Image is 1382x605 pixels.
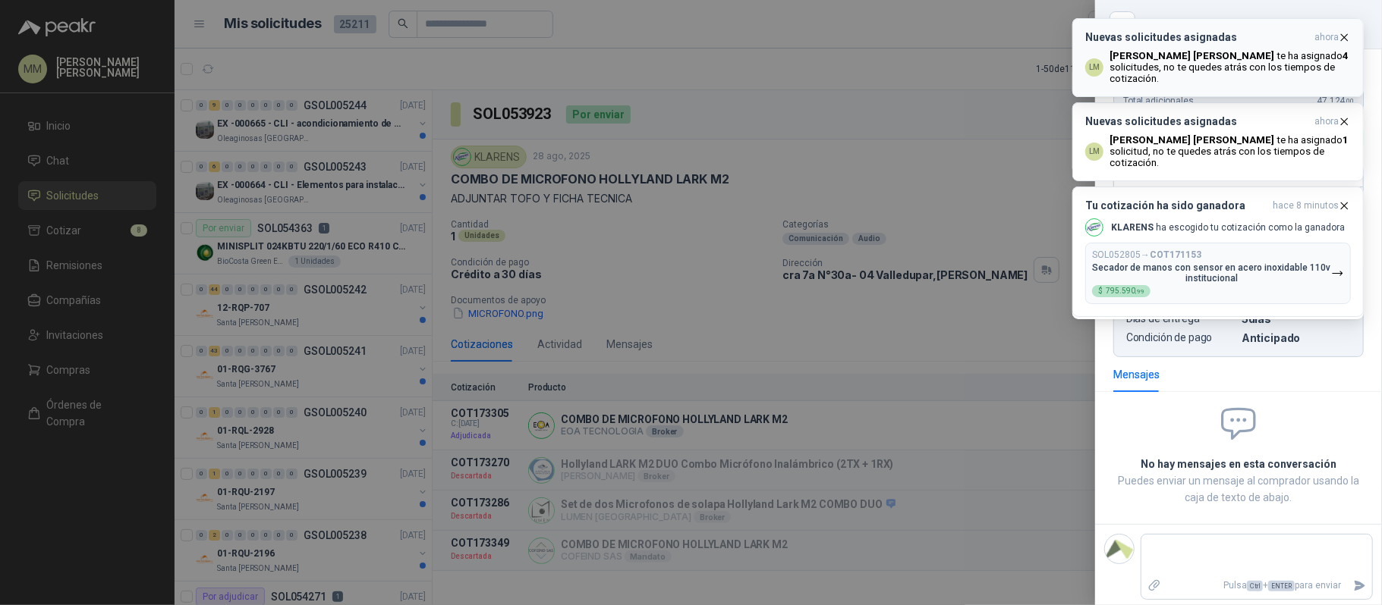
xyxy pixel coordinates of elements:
[1110,134,1274,146] b: [PERSON_NAME] [PERSON_NAME]
[1314,115,1339,128] span: ahora
[1072,18,1364,97] button: Nuevas solicitudes asignadasahora LM[PERSON_NAME] [PERSON_NAME] te ha asignado4 solicitudes, no t...
[1126,331,1236,344] p: Condición de pago
[1343,134,1349,146] b: 1
[1092,249,1201,261] p: SOL052805 →
[1085,143,1103,161] div: LM
[1085,115,1308,128] h3: Nuevas solicitudes asignadas
[1141,572,1167,599] label: Adjuntar archivos
[1072,187,1364,317] button: Tu cotización ha sido ganadorahace 8 minutos Company LogoKLARENS ha escogido tu cotización como l...
[1072,102,1364,181] button: Nuevas solicitudes asignadasahora LM[PERSON_NAME] [PERSON_NAME] te ha asignado1 solicitud, no te ...
[1314,31,1339,44] span: ahora
[1268,581,1295,591] span: ENTER
[1167,572,1348,599] p: Pulsa + para enviar
[1273,199,1339,212] span: hace 8 minutos
[1113,15,1132,33] button: Close
[1092,262,1331,284] p: Secador de manos con sensor en acero inoxidable 110v institucional
[1242,331,1351,344] p: Anticipado
[1247,581,1263,591] span: Ctrl
[1085,243,1351,304] button: SOL052805→COT171153Secador de manos con sensor en acero inoxidable 110v institucional$795.590,99
[1085,199,1267,212] h3: Tu cotización ha sido ganadora
[1113,366,1160,383] div: Mensajes
[1106,287,1144,295] span: 795.590
[1086,219,1103,236] img: Company Logo
[1135,288,1144,295] span: ,99
[1343,50,1349,61] b: 4
[1110,50,1351,84] p: te ha asignado solicitudes , no te quedes atrás con los tiempos de cotización.
[1113,472,1364,506] p: Puedes enviar un mensaje al comprador usando la caja de texto de abajo.
[1150,249,1201,260] b: COT171153
[1092,285,1151,297] div: $
[1111,222,1154,233] b: KLARENS
[1111,221,1345,234] p: ha escogido tu cotización como la ganadora
[1105,534,1134,563] img: Company Logo
[1085,58,1103,77] div: LM
[1110,134,1351,168] p: te ha asignado solicitud , no te quedes atrás con los tiempos de cotización.
[1085,31,1308,44] h3: Nuevas solicitudes asignadas
[1110,50,1274,61] b: [PERSON_NAME] [PERSON_NAME]
[1144,12,1364,36] div: COT173305
[1113,456,1364,472] h2: No hay mensajes en esta conversación
[1347,572,1372,599] button: Enviar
